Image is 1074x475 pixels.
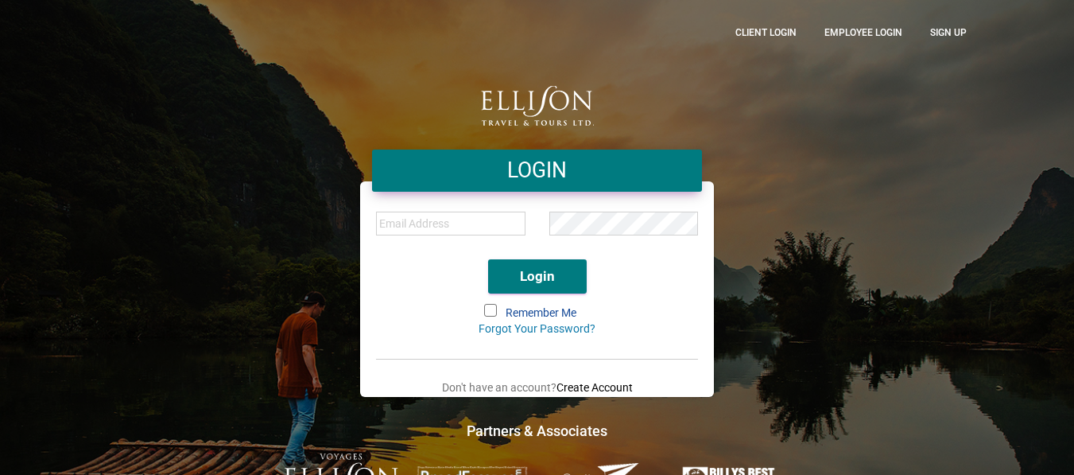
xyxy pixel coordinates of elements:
h4: LOGIN [384,156,690,185]
p: Don't have an account? [376,378,698,397]
input: Email Address [376,212,525,236]
a: Forgot Your Password? [479,322,595,335]
img: logo.png [481,86,594,126]
a: Employee Login [812,12,914,53]
h4: Partners & Associates [96,421,979,441]
label: Remember Me [486,306,588,321]
a: CLient Login [723,12,808,53]
button: Login [488,259,587,294]
a: Create Account [556,381,633,394]
a: Sign up [918,12,979,53]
